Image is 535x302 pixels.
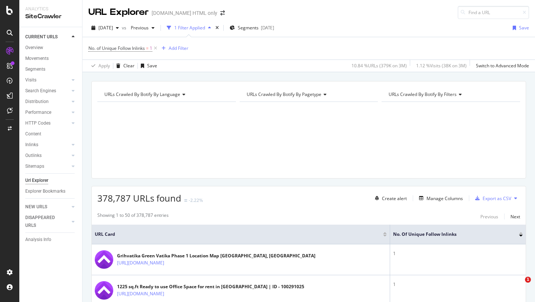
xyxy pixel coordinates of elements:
[113,60,134,72] button: Clear
[25,152,42,160] div: Outlinks
[97,192,181,204] span: 378,787 URLs found
[220,10,225,16] div: arrow-right-arrow-left
[261,25,274,31] div: [DATE]
[138,60,157,72] button: Save
[525,277,531,283] span: 1
[146,45,149,51] span: =
[372,192,407,204] button: Create alert
[25,87,56,95] div: Search Engines
[25,163,69,170] a: Sitemaps
[88,60,110,72] button: Apply
[25,141,69,149] a: Inlinks
[25,55,49,62] div: Movements
[387,89,513,100] h4: URLs Crawled By Botify By filters
[476,62,529,69] div: Switch to Advanced Mode
[159,44,188,53] button: Add Filter
[483,195,511,202] div: Export as CSV
[480,212,498,221] button: Previous
[184,199,187,202] img: Equal
[25,55,77,62] a: Movements
[98,62,110,69] div: Apply
[97,212,169,221] div: Showing 1 to 50 of 378,787 entries
[25,109,69,116] a: Performance
[25,152,69,160] a: Outlinks
[245,89,372,100] h4: URLs Crawled By Botify By pagetype
[88,22,122,34] button: [DATE]
[427,195,463,202] div: Manage Columns
[25,177,48,184] div: Url Explorer
[472,192,511,204] button: Export as CSV
[117,283,304,290] div: 1225 sq.ft Ready to use Office Space for rent in [GEOGRAPHIC_DATA] | ID - 100291025
[117,259,164,267] a: [URL][DOMAIN_NAME]
[88,6,149,19] div: URL Explorer
[416,62,467,69] div: 1.12 % Visits ( 38K on 3M )
[164,22,214,34] button: 1 Filter Applied
[25,33,69,41] a: CURRENT URLS
[189,197,203,203] div: -2.22%
[103,89,229,100] h4: URLs Crawled By Botify By language
[510,22,529,34] button: Save
[117,253,315,259] div: Grihvatika Green Vatika Phase 1 Location Map [GEOGRAPHIC_DATA], [GEOGRAPHIC_DATA]
[128,25,149,31] span: Previous
[122,25,128,31] span: vs
[25,98,69,106] a: Distribution
[147,62,157,69] div: Save
[25,44,43,52] div: Overview
[238,25,259,31] span: Segments
[25,163,44,170] div: Sitemaps
[25,119,69,127] a: HTTP Codes
[104,91,180,97] span: URLs Crawled By Botify By language
[95,281,113,300] img: main image
[25,65,77,73] a: Segments
[98,25,113,31] span: 2025 Sep. 4th
[25,87,69,95] a: Search Engines
[393,250,523,257] div: 1
[25,109,51,116] div: Performance
[480,213,498,220] div: Previous
[227,22,277,34] button: Segments[DATE]
[25,187,77,195] a: Explorer Bookmarks
[25,214,69,229] a: DISAPPEARED URLS
[214,24,220,32] div: times
[25,203,69,211] a: NEW URLS
[117,290,164,298] a: [URL][DOMAIN_NAME]
[25,33,58,41] div: CURRENT URLS
[95,231,381,238] span: URL Card
[25,236,51,244] div: Analysis Info
[25,214,63,229] div: DISAPPEARED URLS
[174,25,205,31] div: 1 Filter Applied
[473,60,529,72] button: Switch to Advanced Mode
[519,25,529,31] div: Save
[25,130,77,138] a: Content
[152,9,217,17] div: [DOMAIN_NAME] HTML only
[25,98,49,106] div: Distribution
[123,62,134,69] div: Clear
[25,119,51,127] div: HTTP Codes
[25,76,69,84] a: Visits
[25,12,76,21] div: SiteCrawler
[382,195,407,202] div: Create alert
[25,76,36,84] div: Visits
[25,141,38,149] div: Inlinks
[128,22,158,34] button: Previous
[169,45,188,51] div: Add Filter
[458,6,529,19] input: Find a URL
[510,213,520,220] div: Next
[393,231,508,238] span: No. of Unique Follow Inlinks
[393,281,523,288] div: 1
[25,177,77,184] a: Url Explorer
[25,236,77,244] a: Analysis Info
[25,187,65,195] div: Explorer Bookmarks
[510,212,520,221] button: Next
[25,65,45,73] div: Segments
[25,44,77,52] a: Overview
[25,203,47,211] div: NEW URLS
[416,194,463,203] button: Manage Columns
[88,45,145,51] span: No. of Unique Follow Inlinks
[95,250,113,269] img: main image
[25,130,41,138] div: Content
[25,6,76,12] div: Analytics
[351,62,407,69] div: 10.84 % URLs ( 379K on 3M )
[247,91,321,97] span: URLs Crawled By Botify By pagetype
[389,91,457,97] span: URLs Crawled By Botify By filters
